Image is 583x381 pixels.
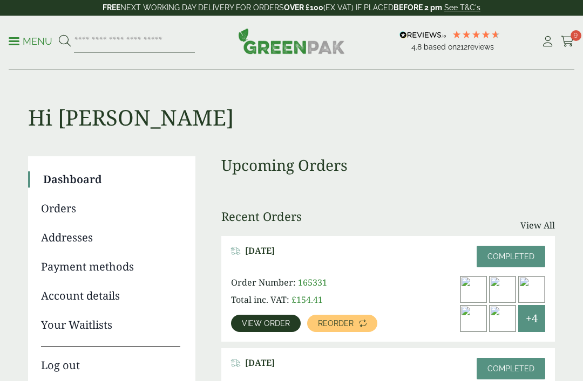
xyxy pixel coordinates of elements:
[487,252,534,261] span: Completed
[221,209,302,223] h3: Recent Orders
[399,31,446,39] img: REVIEWS.io
[43,171,180,188] a: Dashboard
[394,3,442,12] strong: BEFORE 2 pm
[460,306,486,331] img: Bagasse-Meal-Box-9-x-9-inch-with-food-300x200.jpg
[103,3,120,12] strong: FREE
[467,43,494,51] span: reviews
[460,276,486,302] img: Large-Kraft-Clamshell-Burger-Box-with-Burger-1-300x200.jpg
[490,276,516,302] img: 2320027-Bagasse-Lunch-Box-9x622-open-with-food-300x200.jpg
[41,317,180,333] a: Your Waitlists
[231,294,289,306] span: Total inc. VAT:
[307,315,377,332] a: Reorder
[318,320,354,327] span: Reorder
[561,33,574,50] a: 9
[245,246,275,256] span: [DATE]
[541,36,554,47] i: My Account
[41,288,180,304] a: Account details
[284,3,323,12] strong: OVER £100
[561,36,574,47] i: Cart
[487,364,534,373] span: Completed
[41,200,180,217] a: Orders
[41,346,180,373] a: Log out
[452,30,500,39] div: 4.79 Stars
[221,156,555,175] h3: Upcoming Orders
[526,310,538,327] span: +4
[41,259,180,275] a: Payment methods
[242,320,290,327] span: View order
[231,315,301,332] a: View order
[291,294,323,306] bdi: 154.41
[424,43,457,51] span: Based on
[9,35,52,48] p: Menu
[571,30,581,41] span: 9
[41,230,180,246] a: Addresses
[9,35,52,46] a: Menu
[457,43,467,51] span: 212
[298,276,327,288] span: 165331
[291,294,296,306] span: £
[28,70,555,130] h1: Hi [PERSON_NAME]
[490,306,516,331] img: 2320028B-Bagasse-Meal-Box-9x922-3-compartment-open-with-food-300x200.jpg
[245,358,275,368] span: [DATE]
[231,276,296,288] span: Order Number:
[238,28,345,54] img: GreenPak Supplies
[444,3,480,12] a: See T&C's
[520,219,555,232] a: View All
[411,43,424,51] span: 4.8
[519,276,545,302] img: 10.5-300x200.jpg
